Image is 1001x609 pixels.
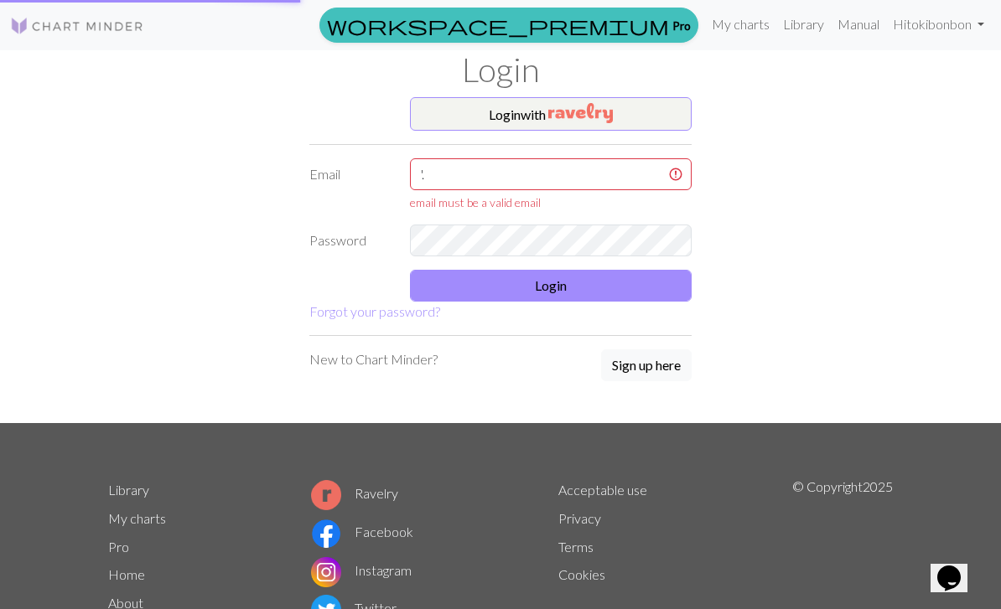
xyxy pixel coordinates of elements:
[108,566,145,582] a: Home
[311,562,412,578] a: Instagram
[410,270,692,302] button: Login
[548,103,613,123] img: Ravelry
[705,8,776,41] a: My charts
[931,542,984,592] iframe: chat widget
[558,539,594,555] a: Terms
[108,510,166,526] a: My charts
[10,16,144,36] img: Logo
[309,349,438,369] p: New to Chart Minder?
[311,557,341,587] img: Instagram logo
[108,482,149,498] a: Library
[601,349,692,381] button: Sign up here
[886,8,991,41] a: Hitokibonbon
[309,303,440,319] a: Forgot your password?
[558,510,601,526] a: Privacy
[311,524,413,539] a: Facebook
[319,8,698,43] a: Pro
[299,158,400,211] label: Email
[108,539,129,555] a: Pro
[558,482,647,498] a: Acceptable use
[601,349,692,383] a: Sign up here
[98,50,903,90] h1: Login
[311,485,398,501] a: Ravelry
[311,480,341,510] img: Ravelry logo
[311,519,341,549] img: Facebook logo
[410,194,692,211] div: email must be a valid email
[410,97,692,131] button: Loginwith
[327,13,669,37] span: workspace_premium
[831,8,886,41] a: Manual
[299,225,400,256] label: Password
[558,566,605,582] a: Cookies
[776,8,831,41] a: Library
